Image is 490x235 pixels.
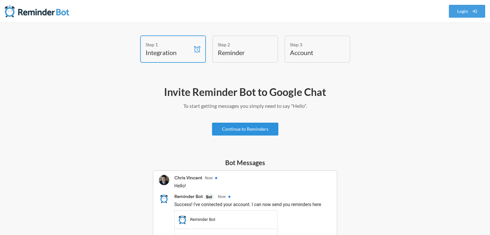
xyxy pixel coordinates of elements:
h4: Account [290,48,335,57]
h4: Reminder [218,48,263,57]
div: Step 3 [290,41,335,48]
h2: Invite Reminder Bot to Google Chat [58,85,432,99]
h4: Integration [146,48,191,57]
a: Login [449,5,485,18]
div: Step 2 [218,41,263,48]
div: Step 1 [146,41,191,48]
h5: Bot Messages [153,158,337,167]
a: Continue to Reminders [212,123,278,136]
img: Reminder Bot [5,5,69,18]
p: To start getting messages you simply need to say "Hello". [58,102,432,110]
